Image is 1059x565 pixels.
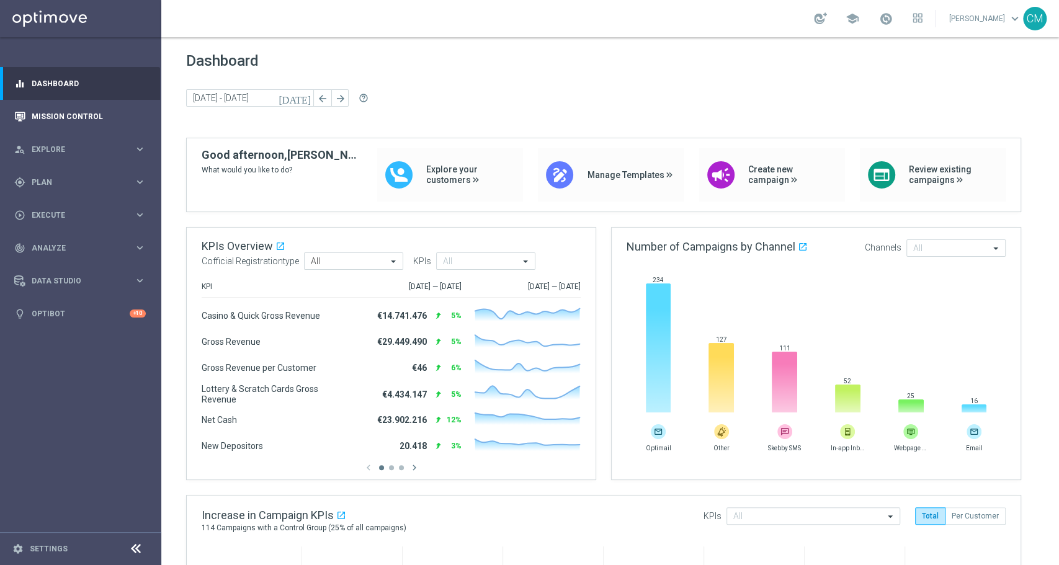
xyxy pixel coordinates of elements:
[14,144,25,155] i: person_search
[134,209,146,221] i: keyboard_arrow_right
[14,309,146,319] button: lightbulb Optibot +10
[14,144,134,155] div: Explore
[14,242,25,254] i: track_changes
[14,112,146,122] button: Mission Control
[14,177,146,187] button: gps_fixed Plan keyboard_arrow_right
[14,308,25,319] i: lightbulb
[14,210,25,221] i: play_circle_outline
[134,275,146,287] i: keyboard_arrow_right
[14,100,146,133] div: Mission Control
[134,143,146,155] i: keyboard_arrow_right
[32,67,146,100] a: Dashboard
[134,176,146,188] i: keyboard_arrow_right
[14,242,134,254] div: Analyze
[32,297,130,330] a: Optibot
[14,276,146,286] button: Data Studio keyboard_arrow_right
[32,244,134,252] span: Analyze
[12,543,24,554] i: settings
[1008,12,1022,25] span: keyboard_arrow_down
[14,210,146,220] button: play_circle_outline Execute keyboard_arrow_right
[14,145,146,154] button: person_search Explore keyboard_arrow_right
[130,309,146,318] div: +10
[14,67,146,100] div: Dashboard
[134,242,146,254] i: keyboard_arrow_right
[32,100,146,133] a: Mission Control
[32,211,134,219] span: Execute
[14,79,146,89] button: equalizer Dashboard
[14,177,134,188] div: Plan
[14,275,134,287] div: Data Studio
[14,177,25,188] i: gps_fixed
[32,179,134,186] span: Plan
[14,297,146,330] div: Optibot
[30,545,68,553] a: Settings
[32,146,134,153] span: Explore
[948,9,1023,28] a: [PERSON_NAME]keyboard_arrow_down
[1023,7,1047,30] div: CM
[14,243,146,253] button: track_changes Analyze keyboard_arrow_right
[14,78,25,89] i: equalizer
[32,277,134,285] span: Data Studio
[14,210,134,221] div: Execute
[846,12,859,25] span: school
